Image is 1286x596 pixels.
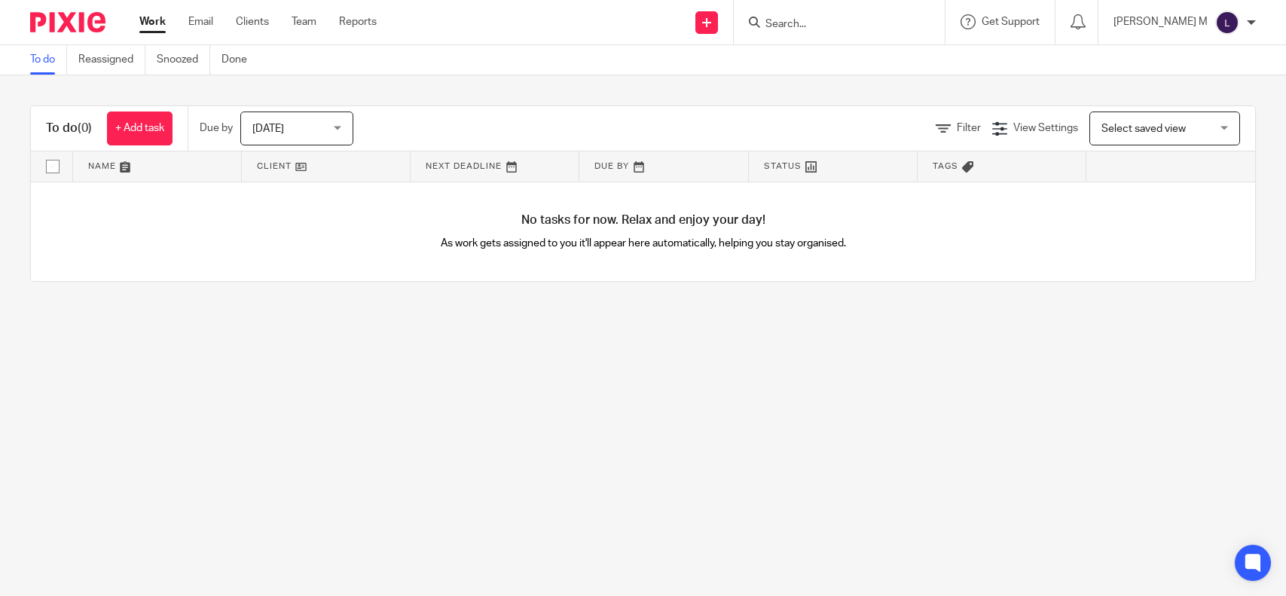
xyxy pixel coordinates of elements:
[252,124,284,134] span: [DATE]
[78,122,92,134] span: (0)
[157,45,210,75] a: Snoozed
[1013,123,1078,133] span: View Settings
[107,112,173,145] a: + Add task
[982,17,1040,27] span: Get Support
[1215,11,1239,35] img: svg%3E
[292,14,316,29] a: Team
[221,45,258,75] a: Done
[337,236,949,251] p: As work gets assigned to you it'll appear here automatically, helping you stay organised.
[933,162,958,170] span: Tags
[339,14,377,29] a: Reports
[46,121,92,136] h1: To do
[957,123,981,133] span: Filter
[30,12,105,32] img: Pixie
[236,14,269,29] a: Clients
[764,18,900,32] input: Search
[1113,14,1208,29] p: [PERSON_NAME] M
[1101,124,1186,134] span: Select saved view
[188,14,213,29] a: Email
[200,121,233,136] p: Due by
[31,212,1255,228] h4: No tasks for now. Relax and enjoy your day!
[30,45,67,75] a: To do
[139,14,166,29] a: Work
[78,45,145,75] a: Reassigned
